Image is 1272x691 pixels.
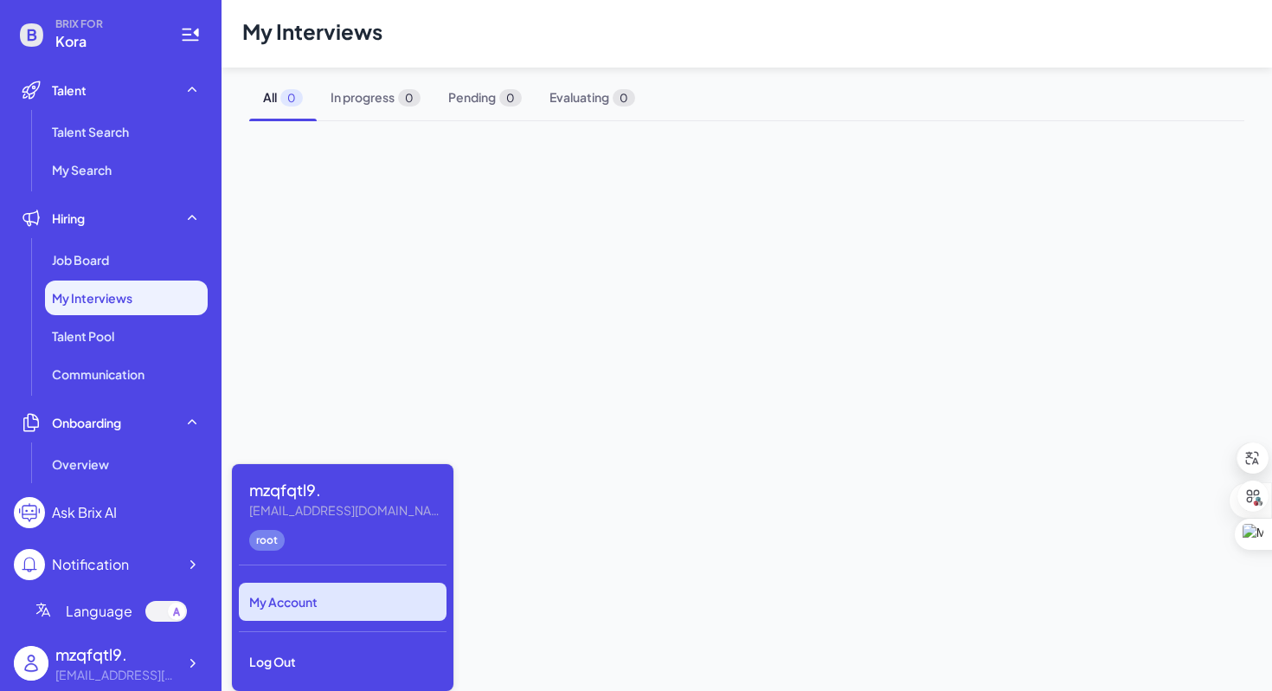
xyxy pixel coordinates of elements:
[55,643,177,666] div: mzqfqtl9.
[52,554,129,575] div: Notification
[52,251,109,268] span: Job Board
[55,17,159,31] span: BRIX FOR
[52,455,109,473] span: Overview
[52,210,85,227] span: Hiring
[55,31,159,52] span: Kora
[398,89,421,107] span: 0
[280,89,303,107] span: 0
[14,646,48,681] img: user_logo.png
[52,289,132,307] span: My Interviews
[613,89,635,107] span: 0
[52,365,145,383] span: Communication
[239,583,446,621] div: My Account
[52,414,121,431] span: Onboarding
[55,666,177,684] div: xinyi.zhang@koraai.co
[536,74,649,120] span: Evaluating
[434,74,536,120] span: Pending
[52,123,129,140] span: Talent Search
[249,530,285,551] div: root
[499,89,522,107] span: 0
[317,74,434,120] span: In progress
[66,601,132,622] span: Language
[52,327,114,345] span: Talent Pool
[52,81,87,99] span: Talent
[249,74,317,120] span: All
[249,501,440,520] div: xinyi.zhang@koraai.co
[52,161,112,178] span: My Search
[249,478,440,501] div: mzqfqtl9.
[239,643,446,681] div: Log Out
[52,502,117,523] div: Ask Brix AI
